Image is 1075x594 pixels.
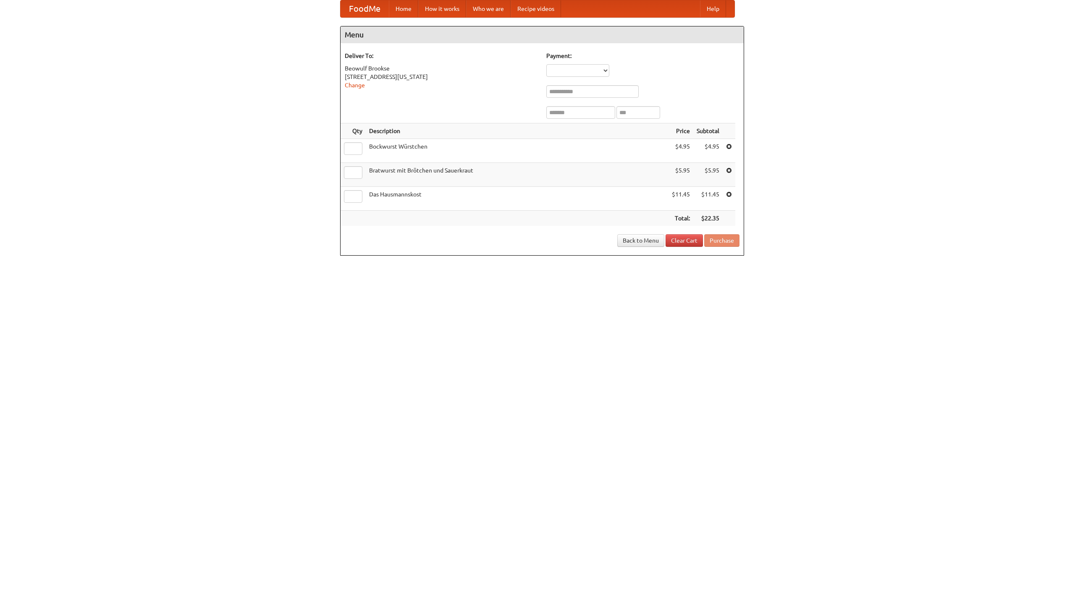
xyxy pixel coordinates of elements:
[345,82,365,89] a: Change
[669,211,693,226] th: Total:
[669,123,693,139] th: Price
[366,187,669,211] td: Das Hausmannskost
[617,234,664,247] a: Back to Menu
[466,0,511,17] a: Who we are
[511,0,561,17] a: Recipe videos
[366,163,669,187] td: Bratwurst mit Brötchen und Sauerkraut
[669,163,693,187] td: $5.95
[693,139,723,163] td: $4.95
[341,0,389,17] a: FoodMe
[666,234,703,247] a: Clear Cart
[546,52,739,60] h5: Payment:
[389,0,418,17] a: Home
[700,0,726,17] a: Help
[341,26,744,43] h4: Menu
[669,187,693,211] td: $11.45
[366,139,669,163] td: Bockwurst Würstchen
[366,123,669,139] th: Description
[669,139,693,163] td: $4.95
[693,211,723,226] th: $22.35
[345,52,538,60] h5: Deliver To:
[345,73,538,81] div: [STREET_ADDRESS][US_STATE]
[418,0,466,17] a: How it works
[704,234,739,247] button: Purchase
[693,123,723,139] th: Subtotal
[345,64,538,73] div: Beowulf Brookse
[341,123,366,139] th: Qty
[693,163,723,187] td: $5.95
[693,187,723,211] td: $11.45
